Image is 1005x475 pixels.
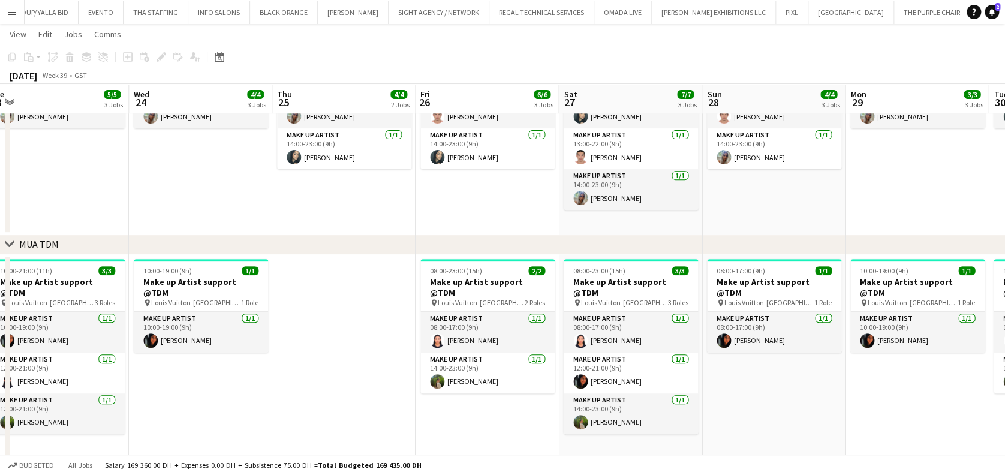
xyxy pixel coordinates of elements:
app-card-role: Make up artist1/108:00-17:00 (9h)[PERSON_NAME] [707,312,841,353]
span: Louis Vuitton-[GEOGRAPHIC_DATA] [724,298,814,307]
div: Salary 169 360.00 DH + Expenses 0.00 DH + Subsistence 75.00 DH = [105,461,422,470]
span: 10:00-19:00 (9h) [860,266,908,275]
app-card-role: Make up artist1/114:00-23:00 (9h)[PERSON_NAME] [564,393,698,434]
span: 27 [562,95,577,109]
span: 1/1 [242,266,258,275]
button: SIGHT AGENCY / NETWORK [389,1,489,24]
button: EVENTO [79,1,124,24]
span: Wed [134,89,149,100]
span: Total Budgeted 169 435.00 DH [318,461,422,470]
div: 3 Jobs [964,100,983,109]
app-card-role: Make up artist1/114:00-23:00 (9h)[PERSON_NAME] [277,128,411,169]
button: [GEOGRAPHIC_DATA] [808,1,894,24]
app-card-role: Make up artist1/110:00-19:00 (9h)[PERSON_NAME] [134,312,268,353]
span: 2 [995,3,1000,11]
span: Thu [277,89,292,100]
app-job-card: 08:00-17:00 (9h)1/1Make up Artist support @TDM Louis Vuitton-[GEOGRAPHIC_DATA]1 RoleMake up artis... [707,259,841,353]
span: 1 Role [241,298,258,307]
app-card-role: Make up artist1/114:00-23:00 (9h)[PERSON_NAME] [707,128,841,169]
div: 2 Jobs [391,100,410,109]
span: 10:00-19:00 (9h) [143,266,192,275]
span: 1/1 [958,266,975,275]
span: 7/7 [677,90,694,99]
div: GST [74,71,87,80]
button: OMADA LIVE [594,1,652,24]
div: 3 Jobs [534,100,553,109]
app-card-role: Make up artist1/108:00-17:00 (9h)[PERSON_NAME] [420,312,555,353]
app-card-role: Make up artist1/114:00-23:00 (9h)[PERSON_NAME] [564,169,698,210]
a: Jobs [59,26,87,42]
span: 4/4 [820,90,837,99]
h3: Make up Artist support @TDM [707,276,841,298]
span: 26 [419,95,430,109]
span: Mon [850,89,866,100]
div: MUA TDM [19,238,59,250]
span: 08:00-23:00 (15h) [573,266,625,275]
button: BLACK ORANGE [250,1,318,24]
span: 28 [705,95,721,109]
span: Louis Vuitton-[GEOGRAPHIC_DATA] [151,298,241,307]
div: [DATE] [10,70,37,82]
button: [PERSON_NAME] EXHIBITIONS LLC [652,1,776,24]
a: 2 [985,5,999,19]
span: 5/5 [104,90,121,99]
h3: Make up Artist support @TDM [564,276,698,298]
span: 08:00-17:00 (9h) [717,266,765,275]
app-job-card: 10:00-23:00 (13h)3/3Make up Artist support @MOE Louis Vuitton - MOE3 RolesMake up artist1/110:00-... [564,35,698,210]
div: 3 Jobs [821,100,839,109]
span: Louis Vuitton-[GEOGRAPHIC_DATA] [868,298,958,307]
a: Edit [34,26,57,42]
span: 2/2 [528,266,545,275]
button: THE PURPLE CHAIR [894,1,970,24]
span: Budgeted [19,461,54,470]
span: View [10,29,26,40]
span: 3/3 [98,266,115,275]
span: Fri [420,89,430,100]
button: REGAL TECHNICAL SERVICES [489,1,594,24]
button: THA STAFFING [124,1,188,24]
span: 3/3 [964,90,980,99]
span: Jobs [64,29,82,40]
app-card-role: Make up artist1/114:00-23:00 (9h)[PERSON_NAME] [420,353,555,393]
div: 10:00-19:00 (9h)1/1Make up Artist support @TDM Louis Vuitton-[GEOGRAPHIC_DATA]1 RoleMake up artis... [134,259,268,353]
div: 3 Jobs [248,100,266,109]
span: Louis Vuitton-[GEOGRAPHIC_DATA] [581,298,668,307]
button: INFO SALONS [188,1,250,24]
span: 4/4 [390,90,407,99]
span: 2 Roles [525,298,545,307]
span: Sat [564,89,577,100]
h3: Make up Artist support @TDM [134,276,268,298]
span: Louis Vuitton-[GEOGRAPHIC_DATA] [438,298,525,307]
a: View [5,26,31,42]
span: 29 [848,95,866,109]
span: 1 Role [814,298,832,307]
button: Budgeted [6,459,56,472]
span: 3 Roles [95,298,115,307]
app-card-role: Make up artist1/113:00-22:00 (9h)[PERSON_NAME] [564,128,698,169]
app-job-card: 08:00-23:00 (15h)3/3Make up Artist support @TDM Louis Vuitton-[GEOGRAPHIC_DATA]3 RolesMake up art... [564,259,698,434]
h3: Make up Artist support @TDM [850,276,985,298]
span: 3/3 [672,266,688,275]
span: 4/4 [247,90,264,99]
span: Comms [94,29,121,40]
span: Sun [707,89,721,100]
span: Louis Vuitton-[GEOGRAPHIC_DATA] [8,298,95,307]
a: Comms [89,26,126,42]
app-card-role: Make up artist1/112:00-21:00 (9h)[PERSON_NAME] [564,353,698,393]
app-card-role: Make up artist1/110:00-19:00 (9h)[PERSON_NAME] [850,312,985,353]
button: [PERSON_NAME] [318,1,389,24]
app-job-card: 10:00-19:00 (9h)1/1Make up Artist support @TDM Louis Vuitton-[GEOGRAPHIC_DATA]1 RoleMake up artis... [850,259,985,353]
span: 6/6 [534,90,550,99]
span: 08:00-23:00 (15h) [430,266,482,275]
span: 3 Roles [668,298,688,307]
div: 3 Jobs [104,100,123,109]
app-card-role: Make up artist1/108:00-17:00 (9h)[PERSON_NAME] [564,312,698,353]
span: 1/1 [815,266,832,275]
span: 1 Role [958,298,975,307]
app-job-card: 08:00-23:00 (15h)2/2Make up Artist support @TDM Louis Vuitton-[GEOGRAPHIC_DATA]2 RolesMake up art... [420,259,555,393]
